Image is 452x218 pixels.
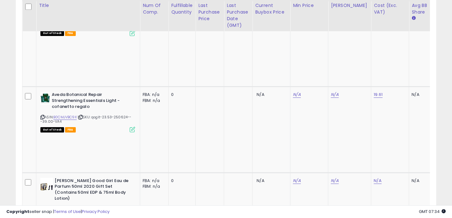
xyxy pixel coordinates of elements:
div: Fulfillable Quantity [171,2,193,15]
span: FBA [65,31,76,36]
div: 0 [171,92,191,97]
a: N/A [374,178,381,184]
div: ASIN: [40,6,135,35]
div: seller snap | | [6,209,110,215]
div: Cost (Exc. VAT) [374,2,406,15]
a: N/A [331,91,338,98]
span: FBA [65,127,76,133]
span: N/A [257,178,264,184]
a: Terms of Use [54,209,81,215]
div: Avg BB Share [412,2,435,15]
div: N/A [412,178,432,184]
a: N/A [293,178,300,184]
span: All listings that are currently out of stock and unavailable for purchase on Amazon [40,127,64,133]
div: Last Purchase Date (GMT) [227,2,250,29]
div: Title [39,2,137,9]
div: FBM: n/a [143,98,164,103]
span: | SKU: qogit-23.53-250624---39.00-VA4 [40,115,132,124]
a: Privacy Policy [82,209,110,215]
div: FBA: n/a [143,92,164,97]
a: N/A [293,91,300,98]
img: 41K5UDxakbL._SL40_.jpg [40,178,53,191]
strong: Copyright [6,209,29,215]
div: Min Price [293,2,325,9]
small: Avg BB Share. [412,15,415,21]
div: 0 [171,178,191,184]
a: 19.61 [374,91,383,98]
span: N/A [257,91,264,97]
div: FBA: n/a [143,178,164,184]
div: ASIN: [40,92,135,132]
img: 41TJrYBwj6L._SL40_.jpg [40,92,50,104]
b: [PERSON_NAME] Good Girl Eau de Parfum 50ml 2020 Gift Set (Contains 50ml EDP & 75ml Body Lotion) [55,178,131,203]
div: N/A [412,92,432,97]
span: All listings that are currently out of stock and unavailable for purchase on Amazon [40,31,64,36]
div: Last Purchase Price [198,2,221,22]
div: Current Buybox Price [255,2,288,15]
b: Aveda Botanical Repair Strengthening Essentials Light - cofanetto regalo [52,92,128,111]
div: [PERSON_NAME] [331,2,368,9]
a: N/A [331,178,338,184]
a: B0CMJVBC9X [53,115,77,120]
span: 2025-09-11 07:34 GMT [419,209,446,215]
div: FBM: n/a [143,184,164,189]
div: Num of Comp. [143,2,166,15]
